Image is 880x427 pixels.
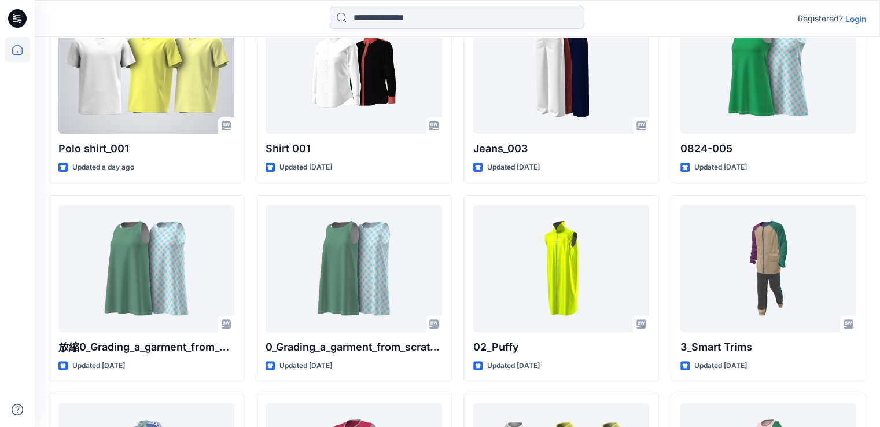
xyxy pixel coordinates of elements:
[487,360,540,372] p: Updated [DATE]
[72,161,134,174] p: Updated a day ago
[473,339,649,355] p: 02_Puffy
[680,205,856,332] a: 3_Smart Trims
[58,339,234,355] p: 放縮0_Grading_a_garment_from_scratch_-_Garment
[266,6,441,134] a: Shirt 001
[694,161,747,174] p: Updated [DATE]
[473,141,649,157] p: Jeans_003
[680,339,856,355] p: 3_Smart Trims
[266,205,441,332] a: 0_Grading_a_garment_from_scratch_-_Garment
[798,12,843,25] p: Registered?
[279,360,332,372] p: Updated [DATE]
[72,360,125,372] p: Updated [DATE]
[694,360,747,372] p: Updated [DATE]
[487,161,540,174] p: Updated [DATE]
[680,141,856,157] p: 0824-005
[473,205,649,332] a: 02_Puffy
[845,13,866,25] p: Login
[266,141,441,157] p: Shirt 001
[266,339,441,355] p: 0_Grading_a_garment_from_scratch_-_Garment
[58,141,234,157] p: Polo shirt_001
[680,6,856,134] a: 0824-005
[473,6,649,134] a: Jeans_003
[58,6,234,134] a: Polo shirt_001
[279,161,332,174] p: Updated [DATE]
[58,205,234,332] a: 放縮0_Grading_a_garment_from_scratch_-_Garment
